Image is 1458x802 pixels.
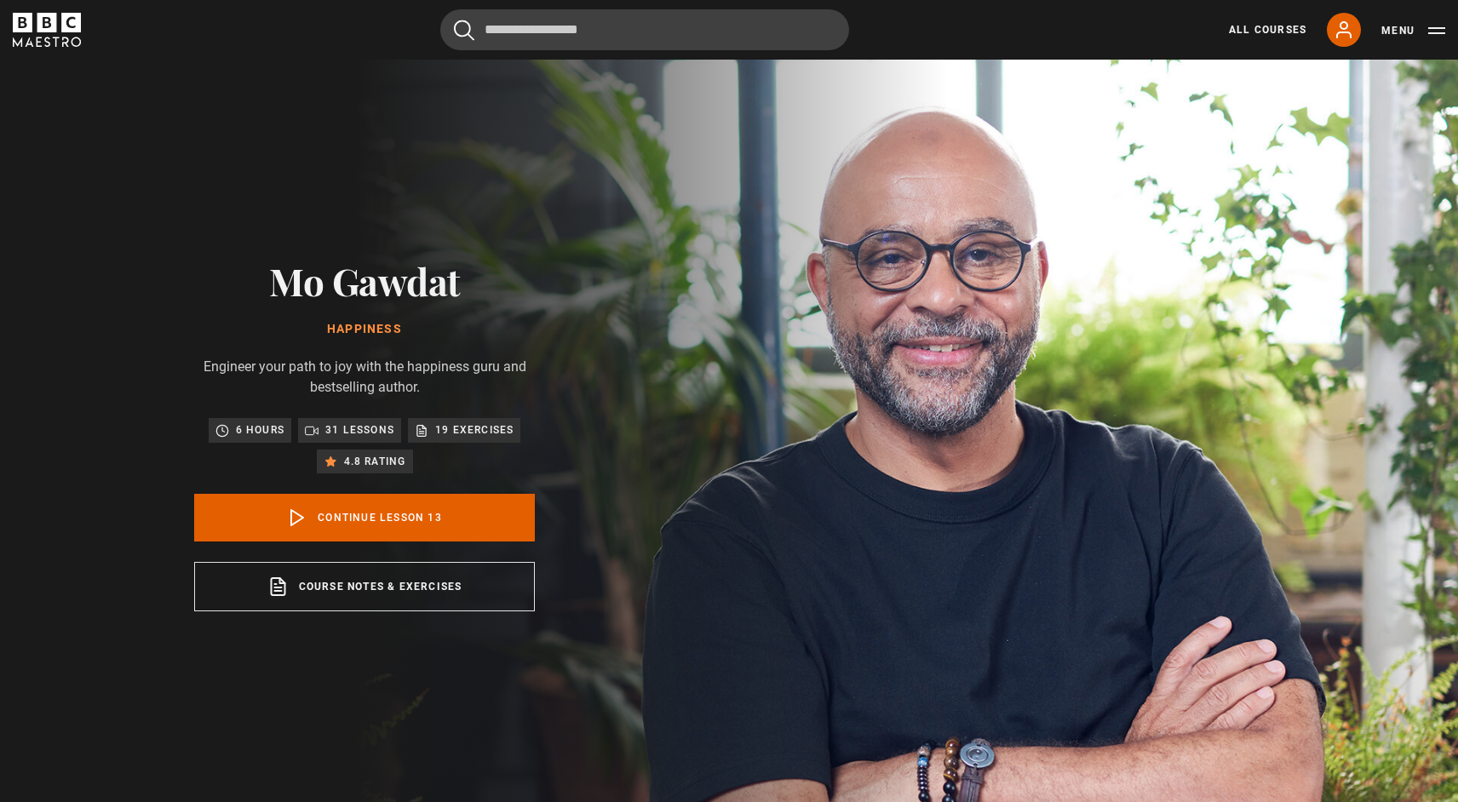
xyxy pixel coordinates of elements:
h2: Mo Gawdat [194,259,535,302]
svg: BBC Maestro [13,13,81,47]
input: Search [440,9,849,50]
p: 19 exercises [435,421,514,438]
a: All Courses [1229,22,1306,37]
a: Course notes & exercises [194,562,535,611]
a: Continue lesson 13 [194,494,535,541]
h1: Happiness [194,323,535,336]
p: 31 lessons [325,421,394,438]
button: Submit the search query [454,20,474,41]
p: Engineer your path to joy with the happiness guru and bestselling author. [194,357,535,398]
button: Toggle navigation [1381,22,1445,39]
p: 4.8 rating [344,453,406,470]
p: 6 hours [236,421,284,438]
